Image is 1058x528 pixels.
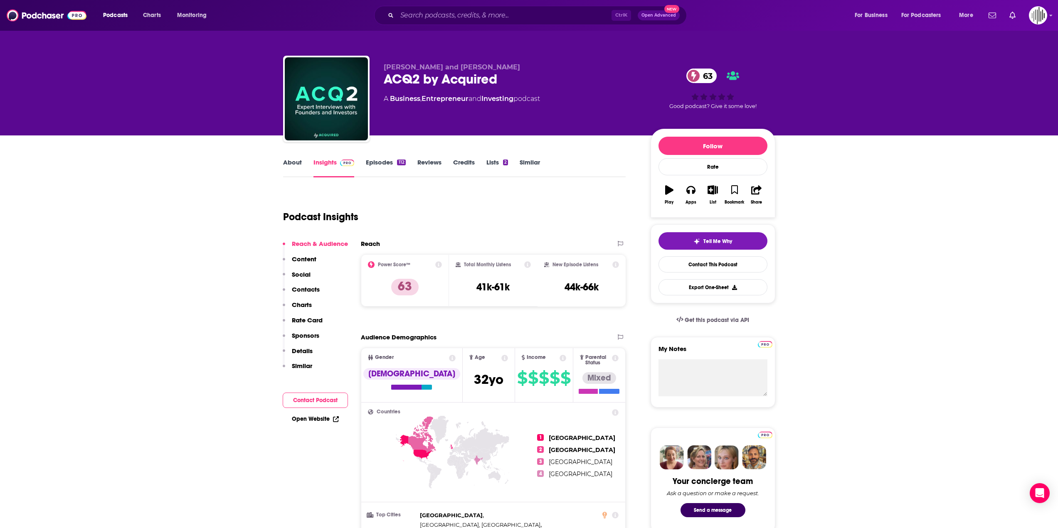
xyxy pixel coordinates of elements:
[953,9,984,22] button: open menu
[476,281,510,293] h3: 41k-61k
[1006,8,1019,22] a: Show notifications dropdown
[7,7,86,23] img: Podchaser - Follow, Share and Rate Podcasts
[658,232,767,250] button: tell me why sparkleTell Me Why
[669,103,757,109] span: Good podcast? Give it some love!
[528,371,538,385] span: $
[464,262,511,268] h2: Total Monthly Listens
[758,432,772,438] img: Podchaser Pro
[292,332,319,339] p: Sponsors
[283,332,319,347] button: Sponsors
[397,160,405,165] div: 112
[549,446,615,454] span: [GEOGRAPHIC_DATA]
[695,69,717,83] span: 63
[686,69,717,83] a: 63
[453,158,475,177] a: Credits
[420,512,483,518] span: [GEOGRAPHIC_DATA]
[685,317,749,324] span: Get this podcast via API
[420,511,484,520] span: ,
[283,362,312,377] button: Similar
[537,458,544,465] span: 3
[896,9,953,22] button: open menu
[681,503,745,517] button: Send a message
[758,340,772,348] a: Pro website
[702,180,723,210] button: List
[366,158,405,177] a: Episodes112
[667,490,759,496] div: Ask a question or make a request.
[143,10,161,21] span: Charts
[658,345,767,359] label: My Notes
[742,445,766,469] img: Jon Profile
[550,371,560,385] span: $
[725,200,744,205] div: Bookmark
[292,415,339,422] a: Open Website
[397,9,612,22] input: Search podcasts, credits, & more...
[382,6,695,25] div: Search podcasts, credits, & more...
[680,180,702,210] button: Apps
[527,355,546,360] span: Income
[283,158,302,177] a: About
[537,446,544,453] span: 2
[1029,6,1047,25] img: User Profile
[283,270,311,286] button: Social
[340,160,355,166] img: Podchaser Pro
[292,240,348,248] p: Reach & Audience
[97,9,138,22] button: open menu
[612,10,631,21] span: Ctrl K
[292,270,311,278] p: Social
[474,371,503,388] span: 32 yo
[751,200,762,205] div: Share
[384,94,540,104] div: A podcast
[664,5,679,13] span: New
[283,316,323,332] button: Rate Card
[177,10,207,21] span: Monitoring
[363,368,460,380] div: [DEMOGRAPHIC_DATA]
[641,13,676,17] span: Open Advanced
[292,316,323,324] p: Rate Card
[560,371,570,385] span: $
[384,63,520,71] span: [PERSON_NAME] and [PERSON_NAME]
[673,476,753,486] div: Your concierge team
[285,57,368,140] img: ACQ2 by Acquired
[469,95,481,103] span: and
[549,458,612,466] span: [GEOGRAPHIC_DATA]
[103,10,128,21] span: Podcasts
[670,310,756,330] a: Get this podcast via API
[686,200,696,205] div: Apps
[687,445,711,469] img: Barbara Profile
[658,256,767,273] a: Contact This Podcast
[417,158,441,177] a: Reviews
[138,9,166,22] a: Charts
[724,180,745,210] button: Bookmark
[539,371,549,385] span: $
[658,158,767,175] div: Rate
[549,434,615,442] span: [GEOGRAPHIC_DATA]
[422,95,469,103] a: Entrepreneur
[1029,6,1047,25] button: Show profile menu
[985,8,999,22] a: Show notifications dropdown
[283,240,348,255] button: Reach & Audience
[292,362,312,370] p: Similar
[292,301,312,309] p: Charts
[283,211,358,223] h1: Podcast Insights
[849,9,898,22] button: open menu
[703,238,732,245] span: Tell Me Why
[665,200,673,205] div: Play
[368,512,417,518] h3: Top Cities
[710,200,716,205] div: List
[486,158,508,177] a: Lists2
[901,10,941,21] span: For Podcasters
[361,240,380,248] h2: Reach
[745,180,767,210] button: Share
[283,255,316,270] button: Content
[537,434,544,441] span: 1
[582,372,616,384] div: Mixed
[585,355,611,366] span: Parental Status
[375,355,394,360] span: Gender
[420,95,422,103] span: ,
[658,180,680,210] button: Play
[283,285,320,301] button: Contacts
[552,262,598,268] h2: New Episode Listens
[638,10,680,20] button: Open AdvancedNew
[660,445,684,469] img: Sydney Profile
